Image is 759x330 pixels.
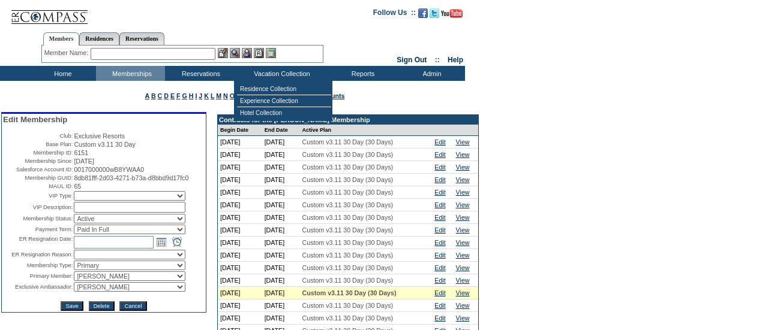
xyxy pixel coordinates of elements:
[418,12,428,19] a: Become our fan on Facebook
[74,141,135,148] span: Custom v3.11 30 Day
[456,164,470,171] a: View
[74,166,144,173] span: 0017000000wB8YWAA0
[74,132,125,140] span: Exclusive Resorts
[262,199,300,211] td: [DATE]
[3,271,73,281] td: Primary Member:
[3,202,73,213] td: VIP Description:
[430,8,439,18] img: Follow us on Twitter
[448,56,463,64] a: Help
[3,166,73,173] td: Salesforce Account ID:
[262,249,300,262] td: [DATE]
[230,92,235,99] a: O
[456,138,470,146] a: View
[145,92,149,99] a: A
[164,92,169,99] a: D
[456,189,470,196] a: View
[397,56,427,64] a: Sign Out
[302,252,394,259] span: Custom v3.11 30 Day (30 Days)
[302,138,394,146] span: Custom v3.11 30 Day (30 Days)
[435,56,440,64] span: ::
[218,274,262,287] td: [DATE]
[430,12,439,19] a: Follow us on Twitter
[218,287,262,299] td: [DATE]
[218,174,262,186] td: [DATE]
[237,83,331,95] td: Residence Collection
[218,249,262,262] td: [DATE]
[302,289,397,296] span: Custom v3.11 30 Day (30 Days)
[434,289,445,296] a: Edit
[434,164,445,171] a: Edit
[302,264,394,271] span: Custom v3.11 30 Day (30 Days)
[218,237,262,249] td: [DATE]
[211,92,214,99] a: L
[441,9,463,18] img: Subscribe to our YouTube Channel
[434,239,445,246] a: Edit
[189,92,194,99] a: H
[218,136,262,149] td: [DATE]
[3,149,73,156] td: Membership ID:
[434,201,445,208] a: Edit
[434,226,445,234] a: Edit
[182,92,187,99] a: G
[3,282,73,292] td: Exclusive Ambassador:
[254,48,264,58] img: Reservations
[434,277,445,284] a: Edit
[204,92,209,99] a: K
[43,32,80,46] a: Members
[218,211,262,224] td: [DATE]
[262,299,300,312] td: [DATE]
[262,287,300,299] td: [DATE]
[170,235,184,249] a: Open the time view popup.
[456,239,470,246] a: View
[262,274,300,287] td: [DATE]
[79,32,119,45] a: Residences
[456,264,470,271] a: View
[3,191,73,201] td: VIP Type:
[434,176,445,183] a: Edit
[456,277,470,284] a: View
[327,66,396,81] td: Reports
[218,224,262,237] td: [DATE]
[456,289,470,296] a: View
[434,151,445,158] a: Edit
[262,186,300,199] td: [DATE]
[218,125,262,136] td: Begin Date
[434,314,445,322] a: Edit
[74,174,188,181] span: 8db81fff-2d03-4271-b73a-d8bbd9d17fc0
[151,92,156,99] a: B
[434,189,445,196] a: Edit
[262,161,300,174] td: [DATE]
[170,92,175,99] a: E
[3,141,73,148] td: Base Plan:
[119,32,164,45] a: Reservations
[456,176,470,183] a: View
[119,301,146,311] input: Cancel
[302,189,394,196] span: Custom v3.11 30 Day (30 Days)
[199,92,202,99] a: J
[302,226,394,234] span: Custom v3.11 30 Day (30 Days)
[242,48,252,58] img: Impersonate
[218,262,262,274] td: [DATE]
[89,301,115,311] input: Delete
[434,302,445,309] a: Edit
[155,235,168,249] a: Open the calendar popup.
[434,214,445,221] a: Edit
[3,158,73,165] td: Membership Since:
[216,92,221,99] a: M
[262,136,300,149] td: [DATE]
[176,92,181,99] a: F
[441,12,463,19] a: Subscribe to our YouTube Channel
[262,211,300,224] td: [DATE]
[218,312,262,325] td: [DATE]
[218,186,262,199] td: [DATE]
[262,237,300,249] td: [DATE]
[74,158,94,165] span: [DATE]
[218,149,262,161] td: [DATE]
[302,302,394,309] span: Custom v3.11 30 Day (30 Days)
[223,92,228,99] a: N
[302,164,394,171] span: Custom v3.11 30 Day (30 Days)
[237,95,331,107] td: Experience Collection
[3,132,73,140] td: Club:
[218,115,478,125] td: Contracts for the [PERSON_NAME] Membership
[418,8,428,18] img: Become our fan on Facebook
